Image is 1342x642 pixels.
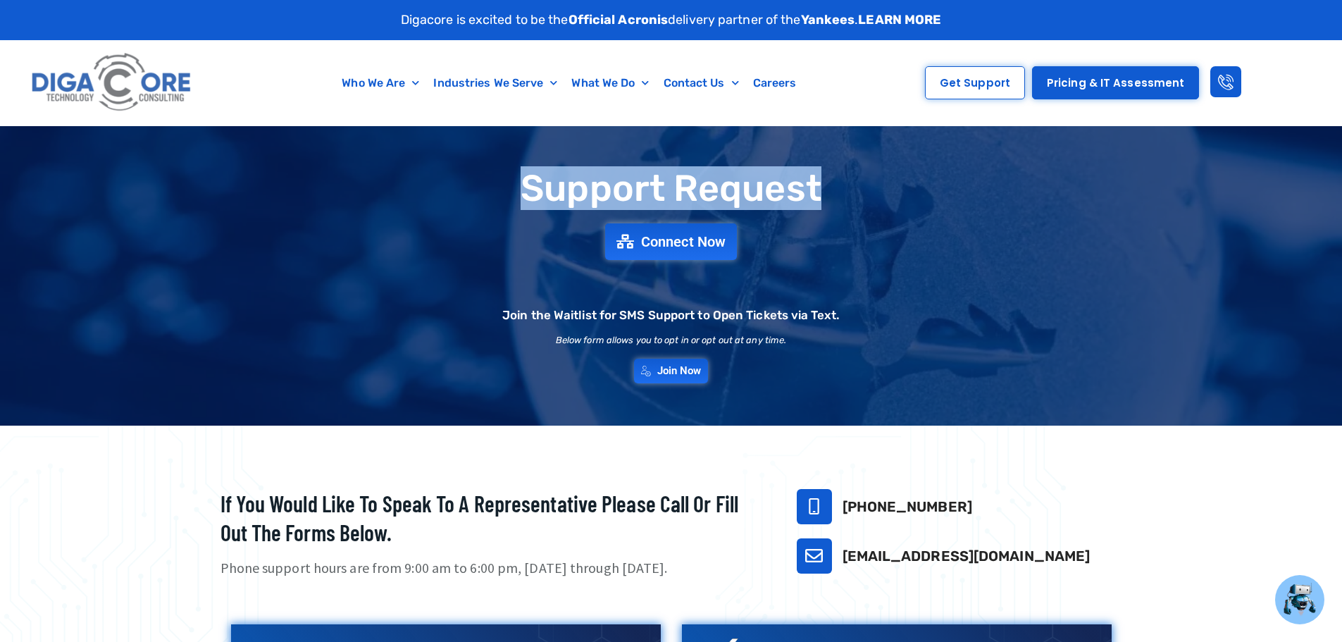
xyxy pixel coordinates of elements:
[185,168,1157,209] h1: Support Request
[605,223,737,260] a: Connect Now
[502,309,840,321] h2: Join the Waitlist for SMS Support to Open Tickets via Text.
[797,489,832,524] a: 732-646-5725
[843,498,972,515] a: [PHONE_NUMBER]
[1047,78,1184,88] span: Pricing & IT Assessment
[27,47,197,118] img: Digacore logo 1
[335,67,426,99] a: Who We Are
[220,489,762,548] h2: If you would like to speak to a representative please call or fill out the forms below.
[797,538,832,574] a: support@digacore.com
[657,366,702,376] span: Join Now
[858,12,941,27] a: LEARN MORE
[657,67,746,99] a: Contact Us
[940,78,1010,88] span: Get Support
[634,359,709,383] a: Join Now
[746,67,804,99] a: Careers
[564,67,656,99] a: What We Do
[220,558,762,579] p: Phone support hours are from 9:00 am to 6:00 pm, [DATE] through [DATE].
[264,67,875,99] nav: Menu
[925,66,1025,99] a: Get Support
[569,12,669,27] strong: Official Acronis
[556,335,787,345] h2: Below form allows you to opt in or opt out at any time.
[843,548,1091,564] a: [EMAIL_ADDRESS][DOMAIN_NAME]
[801,12,855,27] strong: Yankees
[401,11,942,30] p: Digacore is excited to be the delivery partner of the .
[426,67,564,99] a: Industries We Serve
[1032,66,1199,99] a: Pricing & IT Assessment
[641,235,726,249] span: Connect Now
